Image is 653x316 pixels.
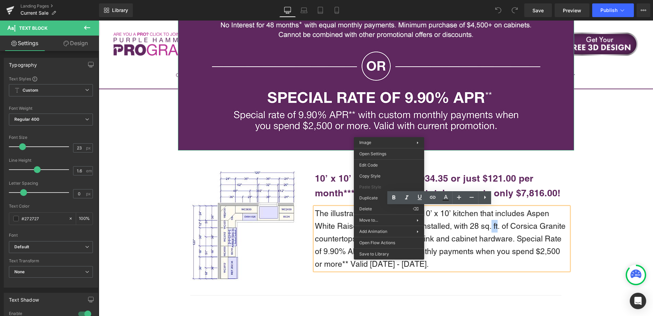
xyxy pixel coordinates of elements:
[14,117,40,122] b: Regular 400
[9,58,37,68] div: Typography
[9,204,93,209] div: Text Color
[112,7,128,13] span: Library
[14,269,25,274] b: None
[20,10,48,16] span: Current Sale
[359,251,419,257] span: Save to Library
[359,240,419,246] span: Open Flow Actions
[359,184,419,190] span: Paste Style
[9,135,93,140] div: Font Size
[86,146,92,150] span: px
[563,7,581,14] span: Preview
[86,192,92,196] span: px
[9,259,93,263] div: Text Transform
[9,158,93,163] div: Line Height
[216,187,470,250] p: The illustrated example is of a 10’ x 10’ kitchen that includes Aspen White Raised Panel cabinetr...
[23,88,38,93] b: Custom
[359,217,417,223] span: Move to...
[279,3,296,17] a: Desktop
[637,3,650,17] button: More
[413,206,419,212] span: ⌫
[9,106,93,111] div: Font Weight
[51,36,100,51] a: Design
[9,181,93,186] div: Letter Spacing
[20,3,99,9] a: Landing Pages
[555,3,589,17] a: Preview
[9,293,39,303] div: Text Shadow
[359,140,371,145] span: Image
[359,228,417,235] span: Add Animation
[359,195,419,201] span: Duplicate
[359,162,419,168] span: Edit Code
[9,76,93,81] div: Text Styles
[359,173,419,179] span: Copy Style
[359,151,419,157] span: Open Settings
[592,3,634,17] button: Publish
[22,215,65,222] input: Color
[312,3,329,17] a: Tablet
[491,3,505,17] button: Undo
[19,25,47,31] span: Text Block
[14,244,29,250] i: Default
[99,3,133,17] a: New Library
[329,3,345,17] a: Mobile
[359,206,413,212] span: Delete
[508,3,522,17] button: Redo
[76,213,93,225] div: %
[532,7,544,14] span: Save
[630,293,646,309] div: Open Intercom Messenger
[86,169,92,173] span: em
[600,8,617,13] span: Publish
[9,233,93,238] div: Font
[296,3,312,17] a: Laptop
[216,152,462,178] b: 10’ x 10’ Kitchen for $6,034.35 or just $121.00 per month*** for 65 months, total payments only $...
